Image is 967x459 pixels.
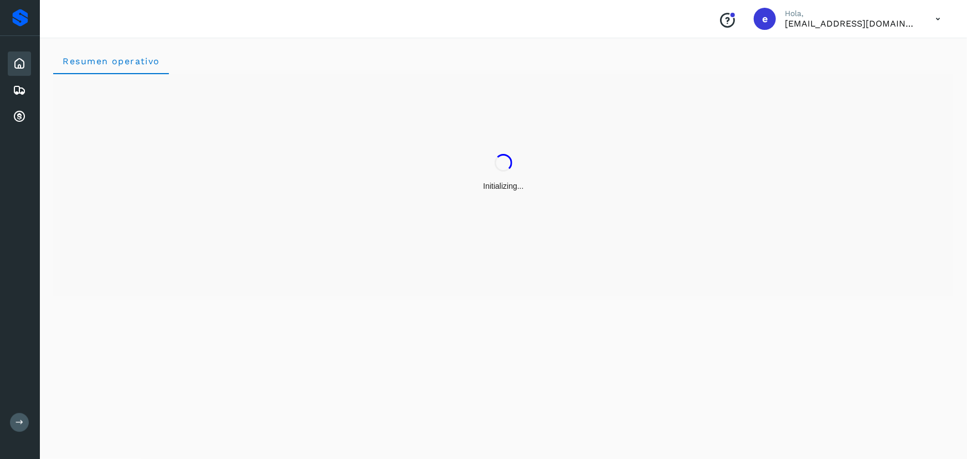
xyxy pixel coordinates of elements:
[785,18,918,29] p: ebenezer5009@gmail.com
[8,78,31,102] div: Embarques
[8,105,31,129] div: Cuentas por cobrar
[62,56,160,66] span: Resumen operativo
[8,51,31,76] div: Inicio
[785,9,918,18] p: Hola,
